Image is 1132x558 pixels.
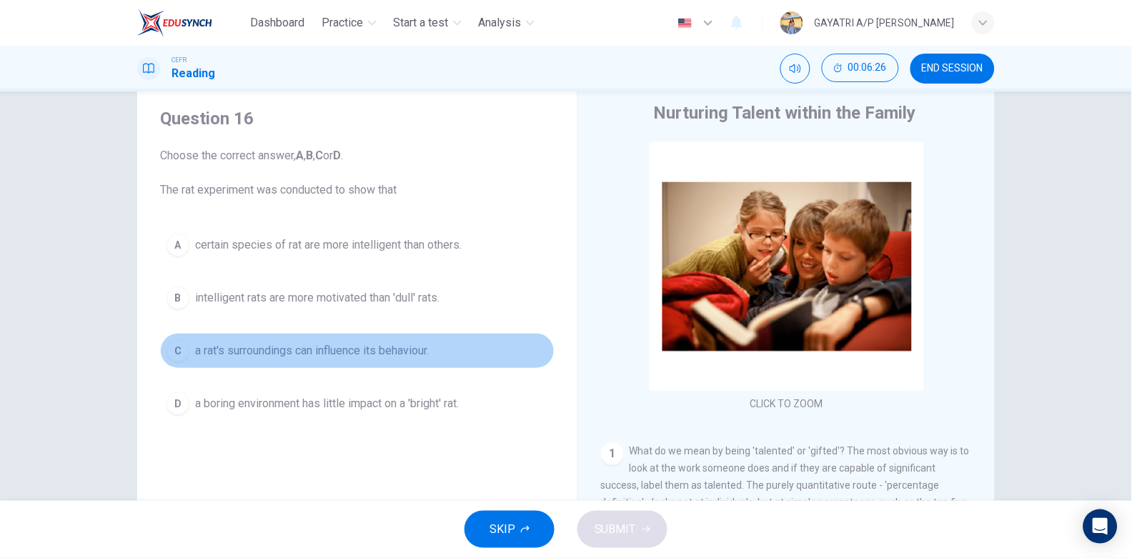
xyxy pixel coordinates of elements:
[137,9,245,37] a: EduSynch logo
[160,386,555,422] button: Da boring environment has little impact on a 'bright' rat.
[195,236,462,254] span: certain species of rat are more intelligent than others.
[479,14,522,31] span: Analysis
[245,10,311,36] button: Dashboard
[388,10,467,36] button: Start a test
[910,54,995,84] button: END SESSION
[322,14,364,31] span: Practice
[296,149,304,162] b: A
[601,442,624,465] div: 1
[654,101,916,124] h4: Nurturing Talent within the Family
[815,14,955,31] div: GAYATRI A/P [PERSON_NAME]
[160,227,555,263] button: Acertain species of rat are more intelligent than others.
[465,511,555,548] button: SKIP
[195,289,440,307] span: intelligent rats are more motivated than 'dull' rats.
[251,14,305,31] span: Dashboard
[822,54,899,82] button: 00:06:26
[160,107,555,130] h4: Question 16
[160,147,555,199] span: Choose the correct answer, , , or . The rat experiment was conducted to show that
[922,63,983,74] span: END SESSION
[1083,509,1118,544] div: Open Intercom Messenger
[780,54,810,84] div: Mute
[315,149,323,162] b: C
[172,65,215,82] h1: Reading
[137,9,212,37] img: EduSynch logo
[333,149,341,162] b: D
[195,342,429,359] span: a rat's surroundings can influence its behaviour.
[490,519,515,539] span: SKIP
[306,149,313,162] b: B
[676,18,694,29] img: en
[780,11,803,34] img: Profile picture
[848,62,887,74] span: 00:06:26
[822,54,899,84] div: Hide
[172,55,187,65] span: CEFR
[167,339,189,362] div: C
[317,10,382,36] button: Practice
[160,280,555,316] button: Bintelligent rats are more motivated than 'dull' rats.
[167,392,189,415] div: D
[167,287,189,309] div: B
[473,10,540,36] button: Analysis
[195,395,459,412] span: a boring environment has little impact on a 'bright' rat.
[160,333,555,369] button: Ca rat's surroundings can influence its behaviour.
[167,234,189,256] div: A
[394,14,449,31] span: Start a test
